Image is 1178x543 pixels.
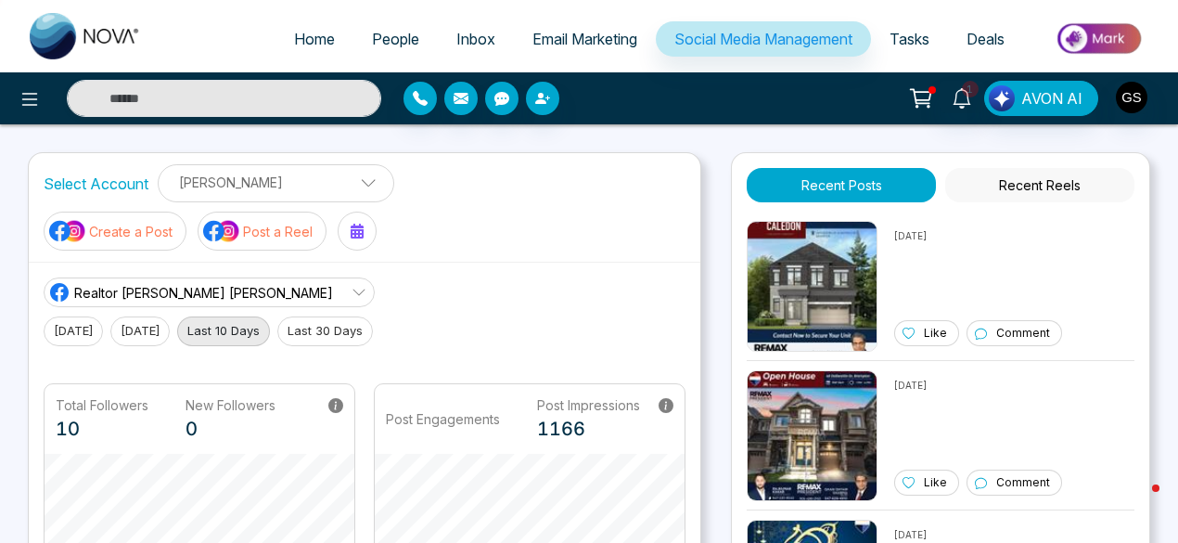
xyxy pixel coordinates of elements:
p: 0 [186,415,275,443]
button: social-media-iconCreate a Post [44,212,186,251]
p: 10 [56,415,148,443]
p: Comment [996,325,1050,342]
p: Post Impressions [537,395,640,415]
span: 1 [962,81,979,97]
a: Tasks [871,21,948,57]
p: 1166 [537,415,640,443]
a: Home [275,21,353,57]
a: Inbox [438,21,514,57]
span: Inbox [456,30,495,48]
p: New Followers [186,395,275,415]
p: Like [924,325,947,342]
img: Lead Flow [989,85,1015,111]
a: 1 [940,81,984,113]
p: [DATE] [894,525,1062,542]
span: Deals [967,30,1005,48]
img: Nova CRM Logo [30,13,141,59]
img: Market-place.gif [1032,18,1167,59]
p: Comment [996,474,1050,491]
img: social-media-icon [203,219,240,243]
button: [DATE] [44,317,103,346]
img: social-media-icon [49,219,86,243]
img: User Avatar [1116,82,1147,113]
button: [DATE] [110,317,170,346]
span: Tasks [890,30,929,48]
button: Last 30 Days [277,317,373,346]
p: [DATE] [894,376,1062,393]
p: [DATE] [894,226,1062,243]
img: Unable to load img. [747,221,877,352]
a: Social Media Management [656,21,871,57]
a: People [353,21,438,57]
p: Post a Reel [243,222,313,241]
span: Social Media Management [674,30,852,48]
p: [PERSON_NAME] [170,167,382,198]
button: social-media-iconPost a Reel [198,212,327,251]
span: People [372,30,419,48]
span: Email Marketing [532,30,637,48]
img: Unable to load img. [747,370,877,501]
p: Post Engagements [386,409,500,429]
button: Recent Reels [945,168,1134,202]
button: Recent Posts [747,168,936,202]
span: Home [294,30,335,48]
p: Create a Post [89,222,173,241]
p: Total Followers [56,395,148,415]
a: Deals [948,21,1023,57]
span: AVON AI [1021,87,1082,110]
a: Email Marketing [514,21,656,57]
iframe: Intercom live chat [1115,480,1159,524]
button: Last 10 Days [177,317,270,346]
label: Select Account [44,173,148,195]
p: Like [924,474,947,491]
button: AVON AI [984,81,1098,116]
span: Realtor [PERSON_NAME] [PERSON_NAME] [74,283,333,303]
